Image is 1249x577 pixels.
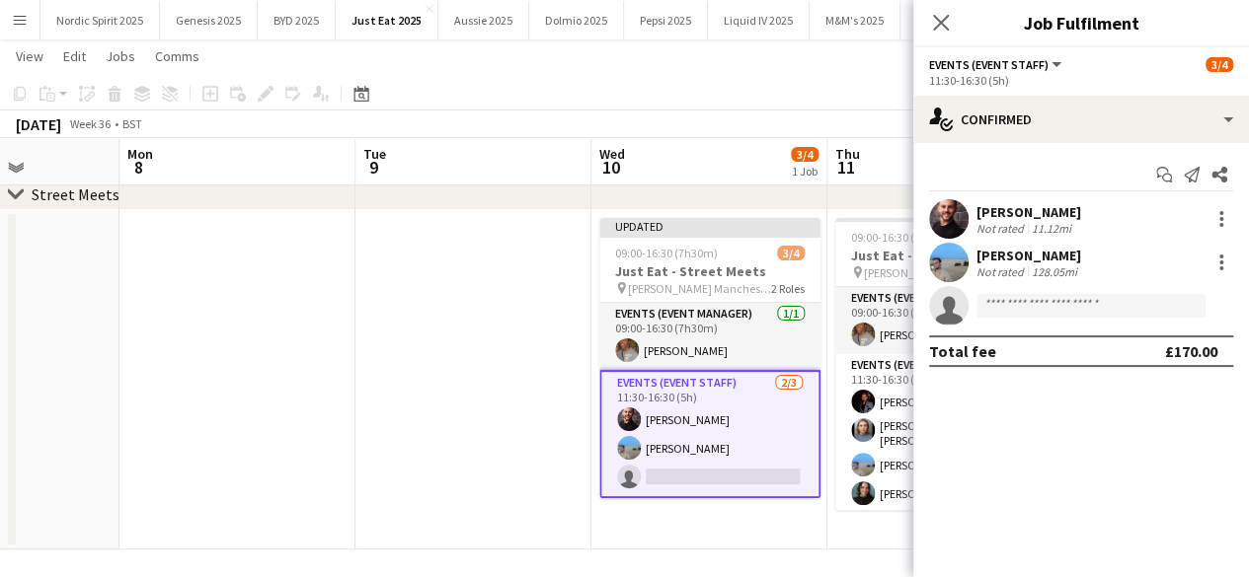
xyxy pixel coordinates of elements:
span: Tue [363,145,386,163]
button: Aussie 2025 [438,1,529,39]
span: [PERSON_NAME] Manchester [628,281,771,296]
a: View [8,43,51,69]
span: Comms [155,47,199,65]
div: £170.00 [1165,341,1217,361]
span: 2 Roles [771,281,805,296]
div: 128.05mi [1028,264,1081,279]
button: Dolmio 2025 [529,1,624,39]
span: Jobs [106,47,135,65]
button: Just Eat 2025 [336,1,438,39]
app-card-role: Events (Event Manager)1/109:00-16:30 (7h30m)[PERSON_NAME] [835,287,1056,354]
span: Edit [63,47,86,65]
button: M&M's 2025 [810,1,900,39]
button: Events (Event Staff) [929,57,1064,72]
button: BYD 2025 [258,1,336,39]
button: Nordic Spirit 2025 [40,1,160,39]
button: Liquid IV 2025 [708,1,810,39]
span: View [16,47,43,65]
span: 10 [596,156,625,179]
span: [PERSON_NAME] Liverpool [864,265,995,280]
span: 09:00-16:30 (7h30m) [851,230,954,245]
button: Genesis 2025 [160,1,258,39]
app-card-role: Events (Event Manager)1/109:00-16:30 (7h30m)[PERSON_NAME] [599,303,820,370]
span: Events (Event Staff) [929,57,1049,72]
a: Comms [147,43,207,69]
button: Old Spice 2025 [900,1,1006,39]
app-card-role: Events (Event Staff)5/511:30-16:30 (5h)[PERSON_NAME][PERSON_NAME] Cerys- [PERSON_NAME][PERSON_NAM... [835,354,1056,541]
div: Not rated [976,221,1028,236]
div: 11.12mi [1028,221,1075,236]
div: Confirmed [913,96,1249,143]
div: [PERSON_NAME] [976,247,1081,264]
button: Pepsi 2025 [624,1,708,39]
div: Total fee [929,341,996,361]
div: Street Meets [32,184,119,204]
h3: Job Fulfilment [913,10,1249,36]
h3: Just Eat - Street Meets [835,247,1056,264]
span: 8 [124,156,153,179]
a: Edit [55,43,94,69]
a: Jobs [98,43,143,69]
div: [PERSON_NAME] [976,203,1081,221]
div: [DATE] [16,114,61,134]
app-job-card: 09:00-16:30 (7h30m)6/6Just Eat - Street Meets [PERSON_NAME] Liverpool2 RolesEvents (Event Manager... [835,218,1056,510]
span: 3/4 [777,246,805,260]
span: Wed [599,145,625,163]
app-job-card: Updated09:00-16:30 (7h30m)3/4Just Eat - Street Meets [PERSON_NAME] Manchester2 RolesEvents (Event... [599,218,820,498]
span: Mon [127,145,153,163]
app-card-role: Events (Event Staff)2/311:30-16:30 (5h)[PERSON_NAME][PERSON_NAME] [599,370,820,498]
span: 3/4 [1206,57,1233,72]
div: Not rated [976,264,1028,279]
div: Updated [599,218,820,234]
span: 3/4 [791,147,819,162]
span: 09:00-16:30 (7h30m) [615,246,718,260]
div: BST [122,116,142,131]
span: 11 [832,156,860,179]
span: Week 36 [65,116,115,131]
div: 1 Job [792,164,818,179]
span: 9 [360,156,386,179]
span: Thu [835,145,860,163]
h3: Just Eat - Street Meets [599,262,820,280]
div: 11:30-16:30 (5h) [929,73,1233,88]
